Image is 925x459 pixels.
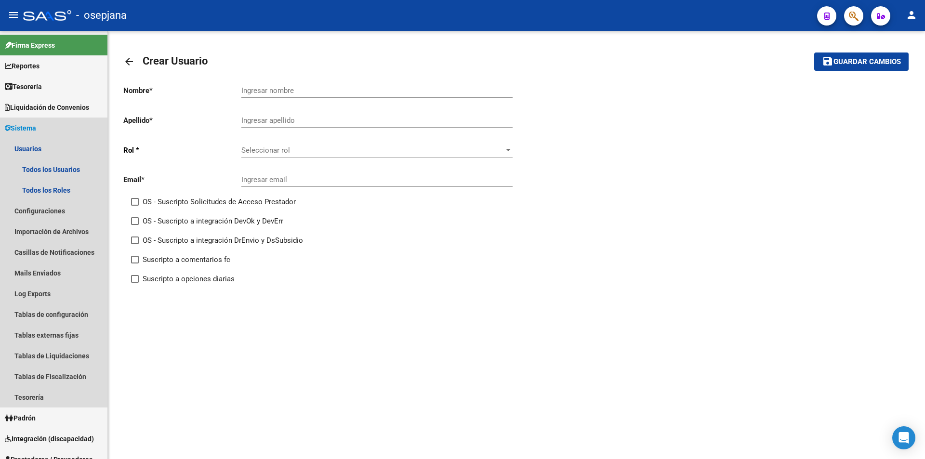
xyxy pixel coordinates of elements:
mat-icon: arrow_back [123,56,135,67]
span: Crear Usuario [143,55,208,67]
span: OS - Suscripto a integración DevOk y DevErr [143,215,283,227]
p: Rol * [123,145,241,156]
span: Firma Express [5,40,55,51]
span: Seleccionar rol [241,146,504,155]
span: Guardar cambios [833,58,901,66]
span: Liquidación de Convenios [5,102,89,113]
span: - osepjana [76,5,127,26]
p: Apellido [123,115,241,126]
span: Integración (discapacidad) [5,433,94,444]
span: OS - Suscripto a integración DrEnvio y DsSubsidio [143,235,303,246]
span: Suscripto a comentarios fc [143,254,230,265]
span: Padrón [5,413,36,423]
span: OS - Suscripto Solicitudes de Acceso Prestador [143,196,296,208]
p: Email [123,174,241,185]
mat-icon: menu [8,9,19,21]
p: Nombre [123,85,241,96]
button: Guardar cambios [814,52,909,70]
span: Reportes [5,61,40,71]
span: Suscripto a opciones diarias [143,273,235,285]
div: Open Intercom Messenger [892,426,915,449]
mat-icon: save [822,55,833,67]
mat-icon: person [906,9,917,21]
span: Sistema [5,123,36,133]
span: Tesorería [5,81,42,92]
